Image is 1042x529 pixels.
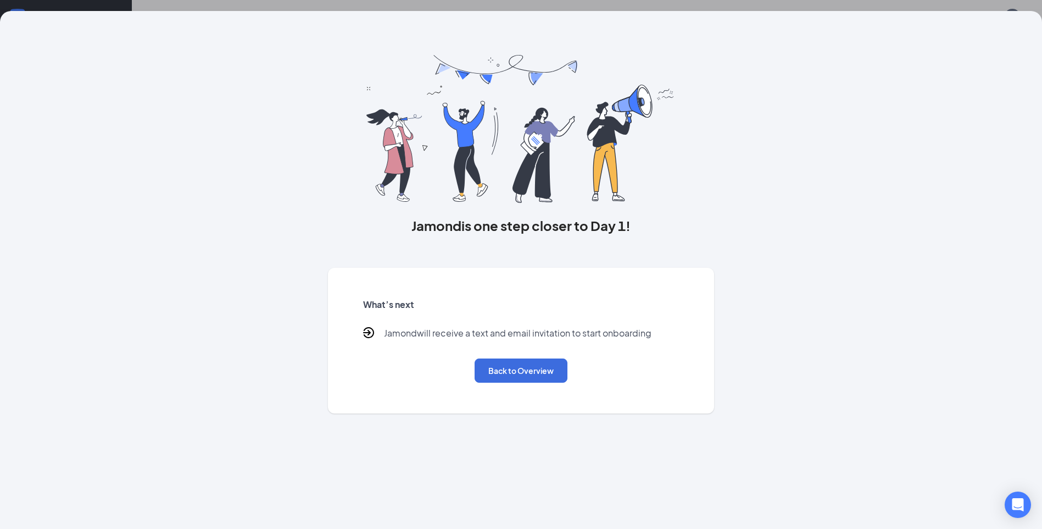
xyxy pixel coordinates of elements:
[328,216,715,235] h3: Jamond is one step closer to Day 1!
[1005,492,1031,518] div: Open Intercom Messenger
[363,299,679,311] h5: What’s next
[475,359,567,383] button: Back to Overview
[366,55,676,203] img: you are all set
[384,327,651,341] p: Jamond will receive a text and email invitation to start onboarding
